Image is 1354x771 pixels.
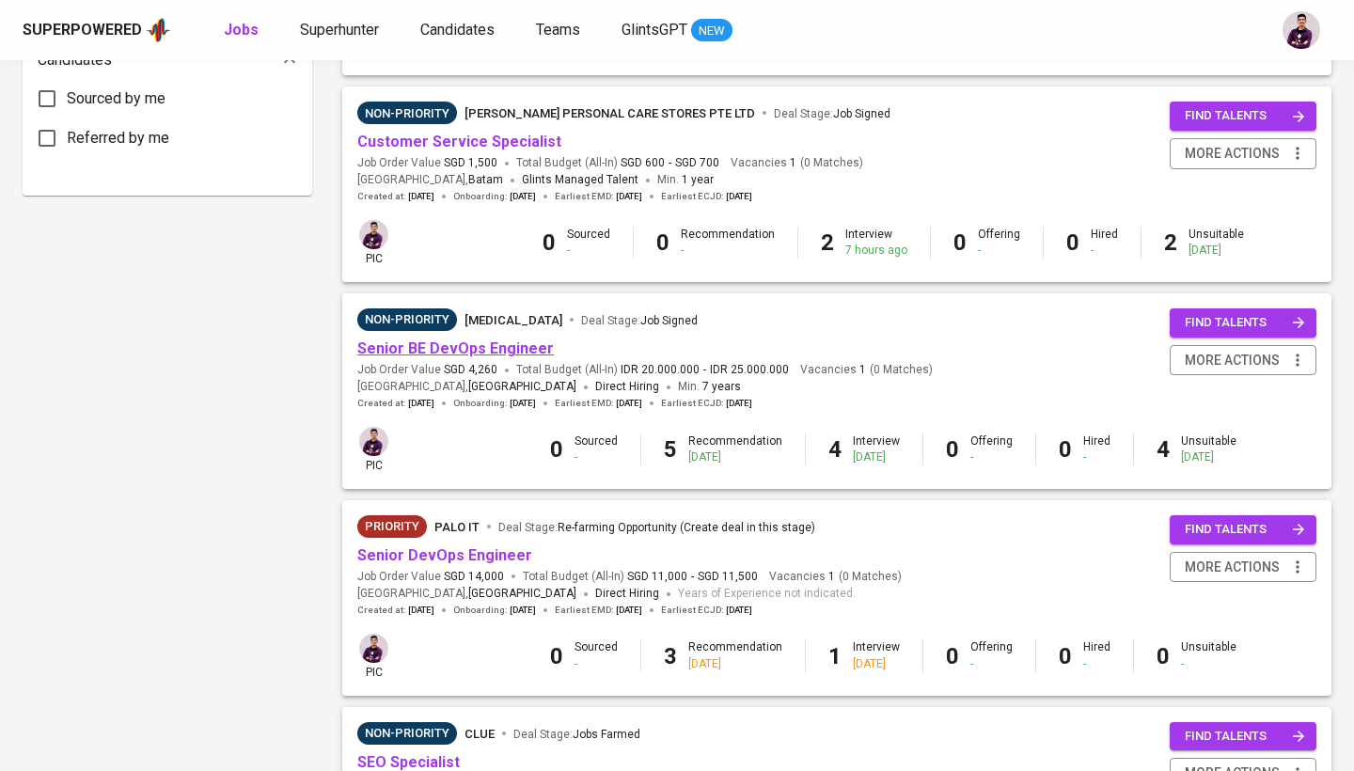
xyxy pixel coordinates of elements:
[522,173,638,186] span: Glints Managed Talent
[1185,556,1280,579] span: more actions
[1091,227,1118,259] div: Hired
[833,107,890,120] span: Job Signed
[67,127,169,149] span: Referred by me
[23,16,171,44] a: Superpoweredapp logo
[1091,243,1118,259] div: -
[621,362,700,378] span: IDR 20.000.000
[1189,243,1244,259] div: [DATE]
[1181,433,1236,465] div: Unsuitable
[357,310,457,329] span: Non-Priority
[357,515,427,538] div: New Job received from Demand Team
[821,229,834,256] b: 2
[828,643,842,669] b: 1
[536,21,580,39] span: Teams
[1170,102,1316,131] button: find talents
[357,102,457,124] div: Sufficient Talents in Pipeline
[845,243,907,259] div: 7 hours ago
[359,427,388,456] img: erwin@glints.com
[1083,449,1110,465] div: -
[953,229,967,256] b: 0
[420,19,498,42] a: Candidates
[681,243,775,259] div: -
[1157,643,1170,669] b: 0
[621,155,665,171] span: SGD 600
[1185,349,1280,372] span: more actions
[1083,639,1110,671] div: Hired
[1283,11,1320,49] img: erwin@glints.com
[516,155,719,171] span: Total Budget (All-In)
[787,155,796,171] span: 1
[453,397,536,410] span: Onboarding :
[359,634,388,663] img: erwin@glints.com
[1170,345,1316,376] button: more actions
[434,520,480,534] span: Palo IT
[616,604,642,617] span: [DATE]
[550,643,563,669] b: 0
[357,339,554,357] a: Senior BE DevOps Engineer
[555,604,642,617] span: Earliest EMD :
[464,106,755,120] span: [PERSON_NAME] PERSONAL CARE STORES PTE LTD
[555,190,642,203] span: Earliest EMD :
[357,425,390,474] div: pic
[1189,227,1244,259] div: Unsuitable
[1164,229,1177,256] b: 2
[357,569,504,585] span: Job Order Value
[664,643,677,669] b: 3
[357,190,434,203] span: Created at :
[1185,726,1305,747] span: find talents
[1083,656,1110,672] div: -
[978,227,1020,259] div: Offering
[464,313,562,327] span: [MEDICAL_DATA]
[691,22,732,40] span: NEW
[661,397,752,410] span: Earliest ECJD :
[498,521,815,534] span: Deal Stage :
[703,362,706,378] span: -
[357,218,390,267] div: pic
[408,604,434,617] span: [DATE]
[444,362,497,378] span: SGD 4,260
[970,656,1013,672] div: -
[769,569,902,585] span: Vacancies ( 0 Matches )
[555,397,642,410] span: Earliest EMD :
[682,173,714,186] span: 1 year
[1170,138,1316,169] button: more actions
[408,190,434,203] span: [DATE]
[622,19,732,42] a: GlintsGPT NEW
[726,190,752,203] span: [DATE]
[550,436,563,463] b: 0
[678,585,856,604] span: Years of Experience not indicated.
[691,569,694,585] span: -
[1170,308,1316,338] button: find talents
[357,133,561,150] a: Customer Service Specialist
[688,449,782,465] div: [DATE]
[688,639,782,671] div: Recommendation
[826,569,835,585] span: 1
[678,380,741,393] span: Min.
[978,243,1020,259] div: -
[357,585,576,604] span: [GEOGRAPHIC_DATA] ,
[1181,449,1236,465] div: [DATE]
[661,190,752,203] span: Earliest ECJD :
[946,643,959,669] b: 0
[853,656,900,672] div: [DATE]
[146,16,171,44] img: app logo
[1059,436,1072,463] b: 0
[513,728,640,741] span: Deal Stage :
[726,397,752,410] span: [DATE]
[420,21,495,39] span: Candidates
[468,585,576,604] span: [GEOGRAPHIC_DATA]
[510,190,536,203] span: [DATE]
[444,155,497,171] span: SGD 1,500
[853,639,900,671] div: Interview
[357,171,503,190] span: [GEOGRAPHIC_DATA] ,
[357,308,457,331] div: Sufficient Talents in Pipeline
[408,397,434,410] span: [DATE]
[616,397,642,410] span: [DATE]
[1059,643,1072,669] b: 0
[453,190,536,203] span: Onboarding :
[1170,722,1316,751] button: find talents
[300,21,379,39] span: Superhunter
[558,521,815,534] span: Re-farming Opportunity (Create deal in this stage)
[357,632,390,681] div: pic
[510,397,536,410] span: [DATE]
